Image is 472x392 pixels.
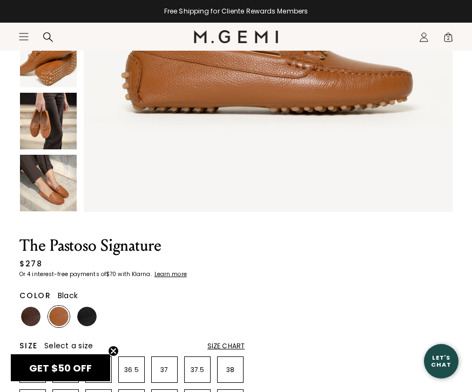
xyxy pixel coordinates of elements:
h2: Color [19,291,51,300]
span: 2 [443,34,454,45]
div: Let's Chat [424,354,458,368]
img: Tan [49,307,69,326]
img: Chocolate [21,307,41,326]
h1: The Pastoso Signature [19,238,245,254]
klarna-placement-style-cta: Learn more [154,270,187,278]
img: Black [77,307,97,326]
klarna-placement-style-amount: $70 [106,270,116,278]
klarna-placement-style-body: with Klarna [118,270,153,278]
img: The Pastoso Signature [20,93,77,149]
button: Close teaser [108,346,119,356]
div: GET $50 OFFClose teaser [11,354,110,381]
img: The Pastoso Signature [20,155,77,211]
a: Learn more [153,271,187,278]
span: Select a size [44,340,93,351]
div: $278 [19,258,42,269]
p: 38 [218,366,243,374]
p: 37.5 [185,366,210,374]
h2: Size [19,341,38,350]
button: Open site menu [18,31,29,42]
p: 36.5 [119,366,144,374]
span: Black [58,290,78,301]
div: Size Chart [207,342,245,350]
span: GET $50 OFF [29,361,92,375]
klarna-placement-style-body: Or 4 interest-free payments of [19,270,106,278]
p: 37 [152,366,177,374]
img: M.Gemi [194,30,279,43]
